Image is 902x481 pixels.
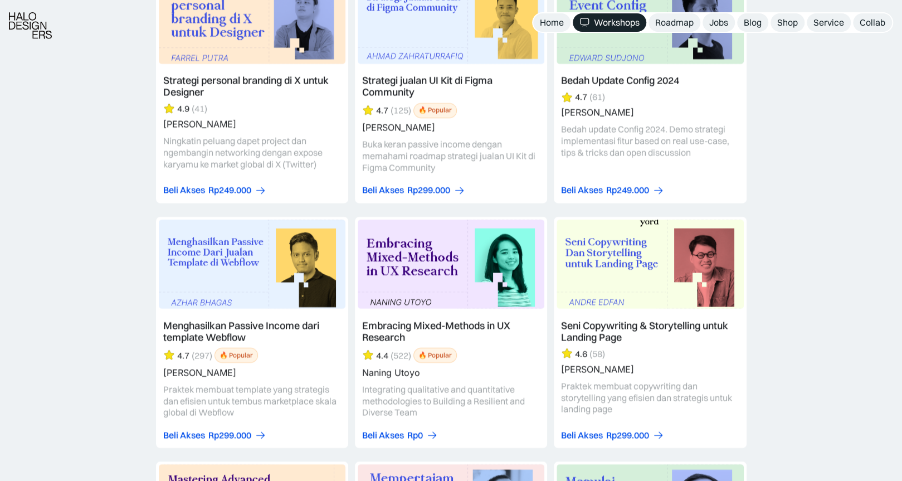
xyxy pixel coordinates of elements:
[649,13,700,32] a: Roadmap
[771,13,805,32] a: Shop
[853,13,892,32] a: Collab
[561,429,603,441] div: Beli Akses
[208,184,251,196] div: Rp249.000
[208,429,251,441] div: Rp299.000
[362,429,438,441] a: Beli AksesRp0
[807,13,851,32] a: Service
[813,17,844,28] div: Service
[737,13,768,32] a: Blog
[163,429,205,441] div: Beli Akses
[540,17,564,28] div: Home
[744,17,762,28] div: Blog
[561,184,664,196] a: Beli AksesRp249.000
[606,429,649,441] div: Rp299.000
[407,184,450,196] div: Rp299.000
[561,184,603,196] div: Beli Akses
[573,13,646,32] a: Workshops
[407,429,423,441] div: Rp0
[362,184,404,196] div: Beli Akses
[709,17,728,28] div: Jobs
[655,17,694,28] div: Roadmap
[362,184,465,196] a: Beli AksesRp299.000
[860,17,885,28] div: Collab
[606,184,649,196] div: Rp249.000
[533,13,571,32] a: Home
[703,13,735,32] a: Jobs
[163,429,266,441] a: Beli AksesRp299.000
[561,429,664,441] a: Beli AksesRp299.000
[777,17,798,28] div: Shop
[594,17,640,28] div: Workshops
[163,184,205,196] div: Beli Akses
[163,184,266,196] a: Beli AksesRp249.000
[362,429,404,441] div: Beli Akses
